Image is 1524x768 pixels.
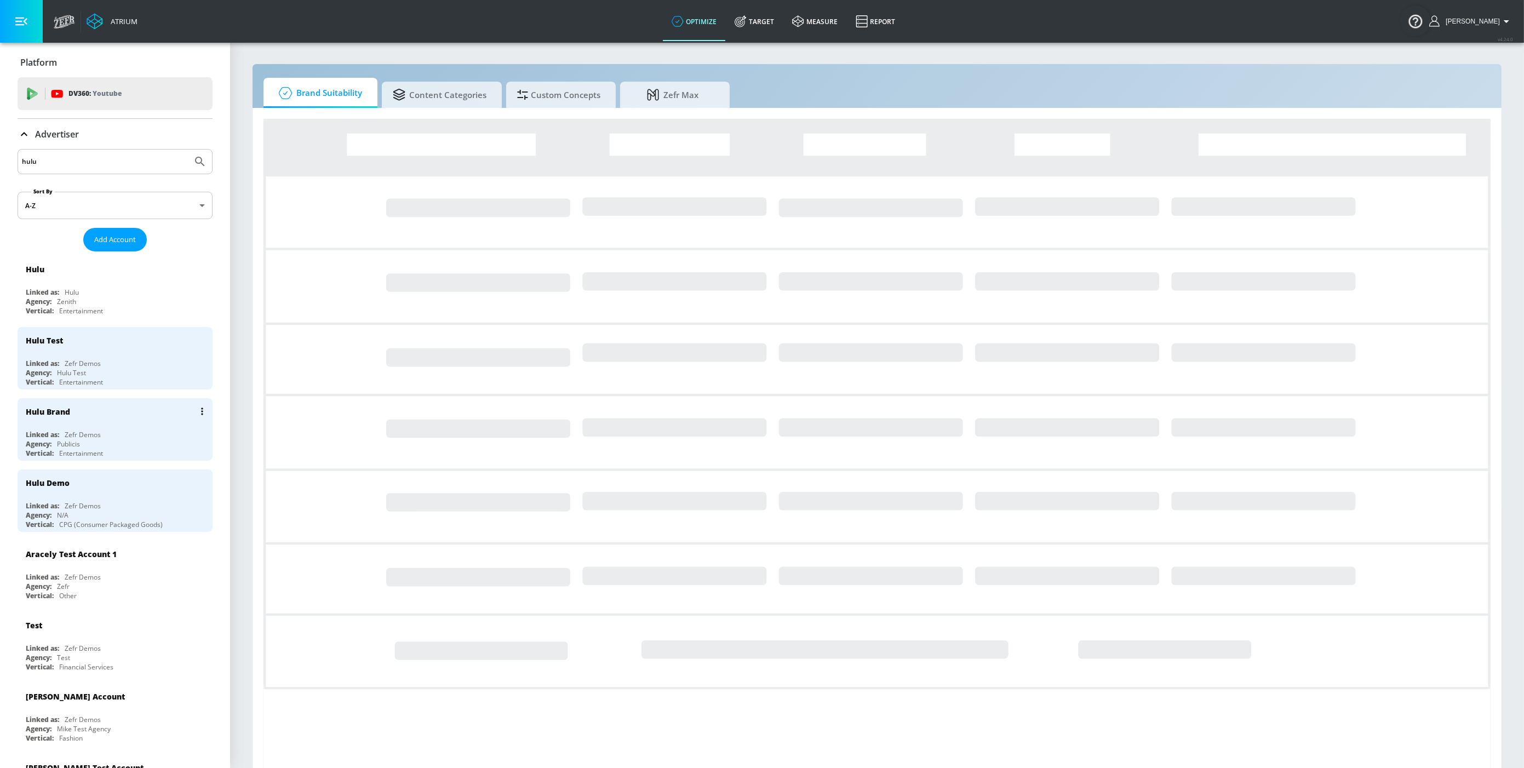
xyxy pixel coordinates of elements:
[18,327,213,389] div: Hulu TestLinked as:Zefr DemosAgency:Hulu TestVertical:Entertainment
[188,150,212,174] button: Submit Search
[59,377,103,387] div: Entertainment
[106,16,137,26] div: Atrium
[26,406,70,417] div: Hulu Brand
[1498,36,1513,42] span: v 4.24.0
[59,733,83,743] div: Fashion
[26,264,44,274] div: Hulu
[1400,5,1431,36] button: Open Resource Center
[59,591,77,600] div: Other
[847,2,904,41] a: Report
[26,691,125,702] div: [PERSON_NAME] Account
[18,683,213,746] div: [PERSON_NAME] AccountLinked as:Zefr DemosAgency:Mike Test AgencyVertical:Fashion
[26,306,54,316] div: Vertical:
[26,724,51,733] div: Agency:
[18,541,213,603] div: Aracely Test Account 1Linked as:Zefr DemosAgency:ZefrVertical:Other
[87,13,137,30] a: Atrium
[18,398,213,461] div: Hulu BrandLinked as:Zefr DemosAgency:PublicisVertical:Entertainment
[65,288,79,297] div: Hulu
[59,662,113,672] div: Financial Services
[26,335,63,346] div: Hulu Test
[1441,18,1500,25] span: login as: andersson.ceron@zefr.com
[18,256,213,318] div: HuluLinked as:HuluAgency:ZenithVertical:Entertainment
[59,306,103,316] div: Entertainment
[18,119,213,150] div: Advertiser
[26,662,54,672] div: Vertical:
[57,724,111,733] div: Mike Test Agency
[26,501,59,511] div: Linked as:
[26,520,54,529] div: Vertical:
[94,233,136,246] span: Add Account
[57,439,80,449] div: Publicis
[26,715,59,724] div: Linked as:
[26,549,117,559] div: Aracely Test Account 1
[26,572,59,582] div: Linked as:
[26,620,42,631] div: Test
[26,368,51,377] div: Agency:
[726,2,783,41] a: Target
[663,2,726,41] a: optimize
[26,582,51,591] div: Agency:
[57,582,70,591] div: Zefr
[22,154,188,169] input: Search by name
[65,430,101,439] div: Zefr Demos
[35,128,79,140] p: Advertiser
[57,511,68,520] div: N/A
[18,612,213,674] div: TestLinked as:Zefr DemosAgency:TestVertical:Financial Services
[57,653,70,662] div: Test
[26,733,54,743] div: Vertical:
[631,82,714,108] span: Zefr Max
[26,478,70,488] div: Hulu Demo
[18,469,213,532] div: Hulu DemoLinked as:Zefr DemosAgency:N/AVertical:CPG (Consumer Packaged Goods)
[83,228,147,251] button: Add Account
[26,511,51,520] div: Agency:
[20,56,57,68] p: Platform
[26,377,54,387] div: Vertical:
[18,77,213,110] div: DV360: Youtube
[65,715,101,724] div: Zefr Demos
[26,653,51,662] div: Agency:
[57,368,86,377] div: Hulu Test
[26,359,59,368] div: Linked as:
[393,82,486,108] span: Content Categories
[26,288,59,297] div: Linked as:
[274,80,362,106] span: Brand Suitability
[26,449,54,458] div: Vertical:
[65,572,101,582] div: Zefr Demos
[517,82,600,108] span: Custom Concepts
[65,501,101,511] div: Zefr Demos
[18,47,213,78] div: Platform
[93,88,122,99] p: Youtube
[65,359,101,368] div: Zefr Demos
[65,644,101,653] div: Zefr Demos
[26,430,59,439] div: Linked as:
[1429,15,1513,28] button: [PERSON_NAME]
[783,2,847,41] a: measure
[57,297,76,306] div: Zenith
[26,644,59,653] div: Linked as:
[26,439,51,449] div: Agency:
[18,192,213,219] div: A-Z
[68,88,122,100] p: DV360:
[59,520,163,529] div: CPG (Consumer Packaged Goods)
[26,591,54,600] div: Vertical:
[31,188,55,195] label: Sort By
[59,449,103,458] div: Entertainment
[26,297,51,306] div: Agency:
